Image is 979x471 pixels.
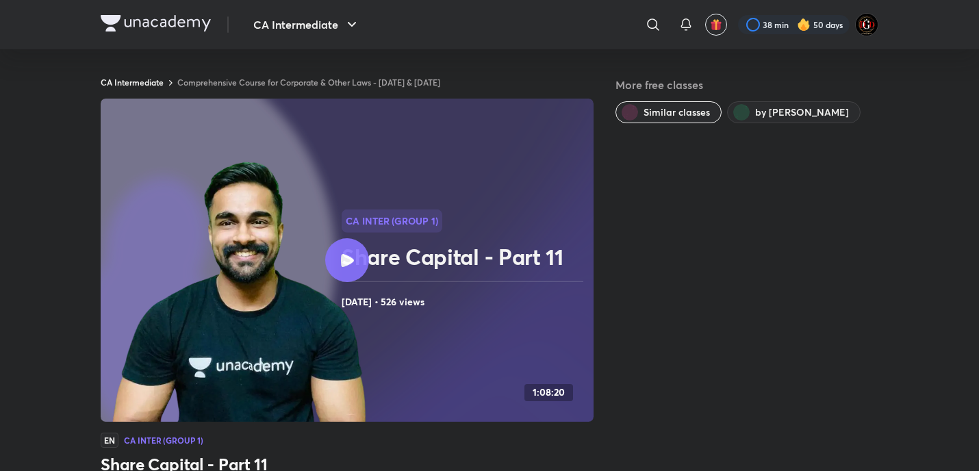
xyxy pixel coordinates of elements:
[101,77,164,88] a: CA Intermediate
[342,243,588,270] h2: Share Capital - Part 11
[710,18,722,31] img: avatar
[177,77,440,88] a: Comprehensive Course for Corporate & Other Laws - [DATE] & [DATE]
[615,77,878,93] h5: More free classes
[797,18,811,31] img: streak
[101,433,118,448] span: EN
[124,436,203,444] h4: CA Inter (Group 1)
[101,15,211,31] img: Company Logo
[615,101,722,123] button: Similar classes
[342,293,588,311] h4: [DATE] • 526 views
[705,14,727,36] button: avatar
[644,105,710,119] span: Similar classes
[727,101,861,123] button: by Shantam Gupta
[245,11,368,38] button: CA Intermediate
[101,15,211,35] a: Company Logo
[533,387,565,398] h4: 1:08:20
[855,13,878,36] img: DGD°MrBEAN
[755,105,849,119] span: by Shantam Gupta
